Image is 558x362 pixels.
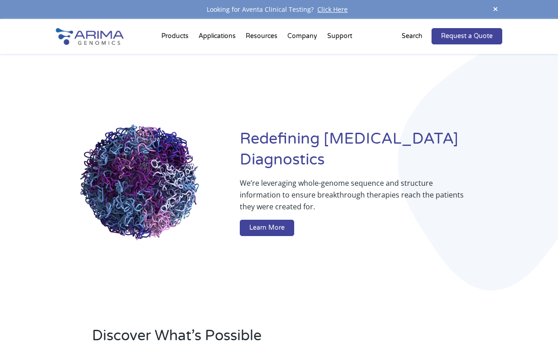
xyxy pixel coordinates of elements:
a: Request a Quote [432,28,502,44]
div: Looking for Aventa Clinical Testing? [56,4,502,15]
a: Learn More [240,220,294,236]
p: We’re leveraging whole-genome sequence and structure information to ensure breakthrough therapies... [240,177,466,220]
img: Arima-Genomics-logo [56,28,124,45]
a: Click Here [314,5,351,14]
p: Search [402,30,422,42]
iframe: Chat Widget [513,319,558,362]
h2: Discover What’s Possible [92,326,384,353]
h1: Redefining [MEDICAL_DATA] Diagnostics [240,129,502,177]
div: チャットウィジェット [513,319,558,362]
